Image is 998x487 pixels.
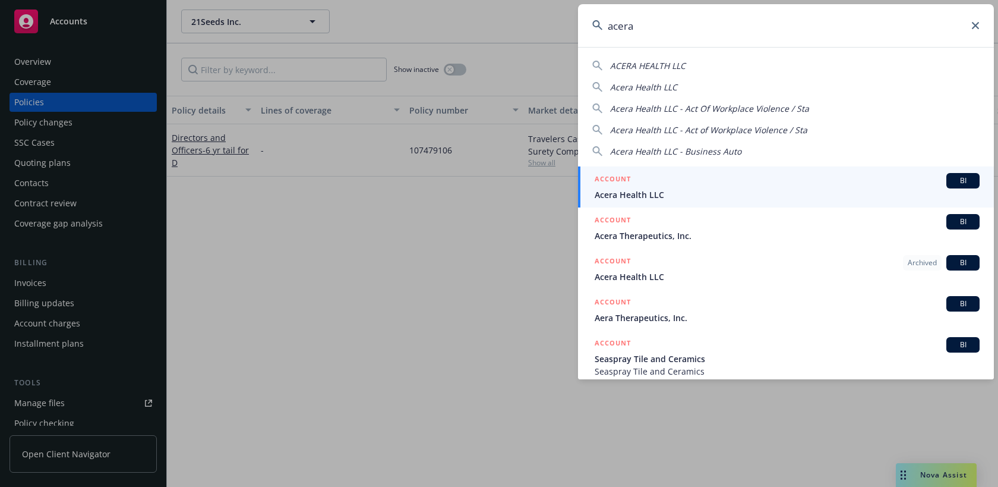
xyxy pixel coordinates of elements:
[595,337,631,351] h5: ACCOUNT
[610,103,809,114] span: Acera Health LLC - Act Of Workplace Violence / Sta
[595,173,631,187] h5: ACCOUNT
[951,175,975,186] span: BI
[578,166,994,208] a: ACCOUNTBIAcera Health LLC
[908,257,937,268] span: Archived
[578,249,994,290] a: ACCOUNTArchivedBIAcera Health LLC
[595,365,980,378] span: Seaspray Tile and Ceramics
[595,312,980,324] span: Aera Therapeutics, Inc.
[578,331,994,384] a: ACCOUNTBISeaspray Tile and CeramicsSeaspray Tile and Ceramics
[951,340,975,350] span: BI
[595,296,631,310] h5: ACCOUNT
[595,255,631,269] h5: ACCOUNT
[595,230,980,242] span: Acera Therapeutics, Inc.
[595,214,631,228] h5: ACCOUNT
[578,290,994,331] a: ACCOUNTBIAera Therapeutics, Inc.
[951,299,975,309] span: BI
[610,60,686,71] span: ACERA HEALTH LLC
[610,81,677,93] span: Acera Health LLC
[951,216,975,227] span: BI
[578,208,994,249] a: ACCOUNTBIAcera Therapeutics, Inc.
[578,4,994,47] input: Search...
[595,271,980,283] span: Acera Health LLC
[610,146,741,157] span: Acera Health LLC - Business Auto
[951,257,975,268] span: BI
[610,124,807,136] span: Acera Health LLC - Act of Workplace Violence / Sta
[595,353,980,365] span: Seaspray Tile and Ceramics
[595,188,980,201] span: Acera Health LLC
